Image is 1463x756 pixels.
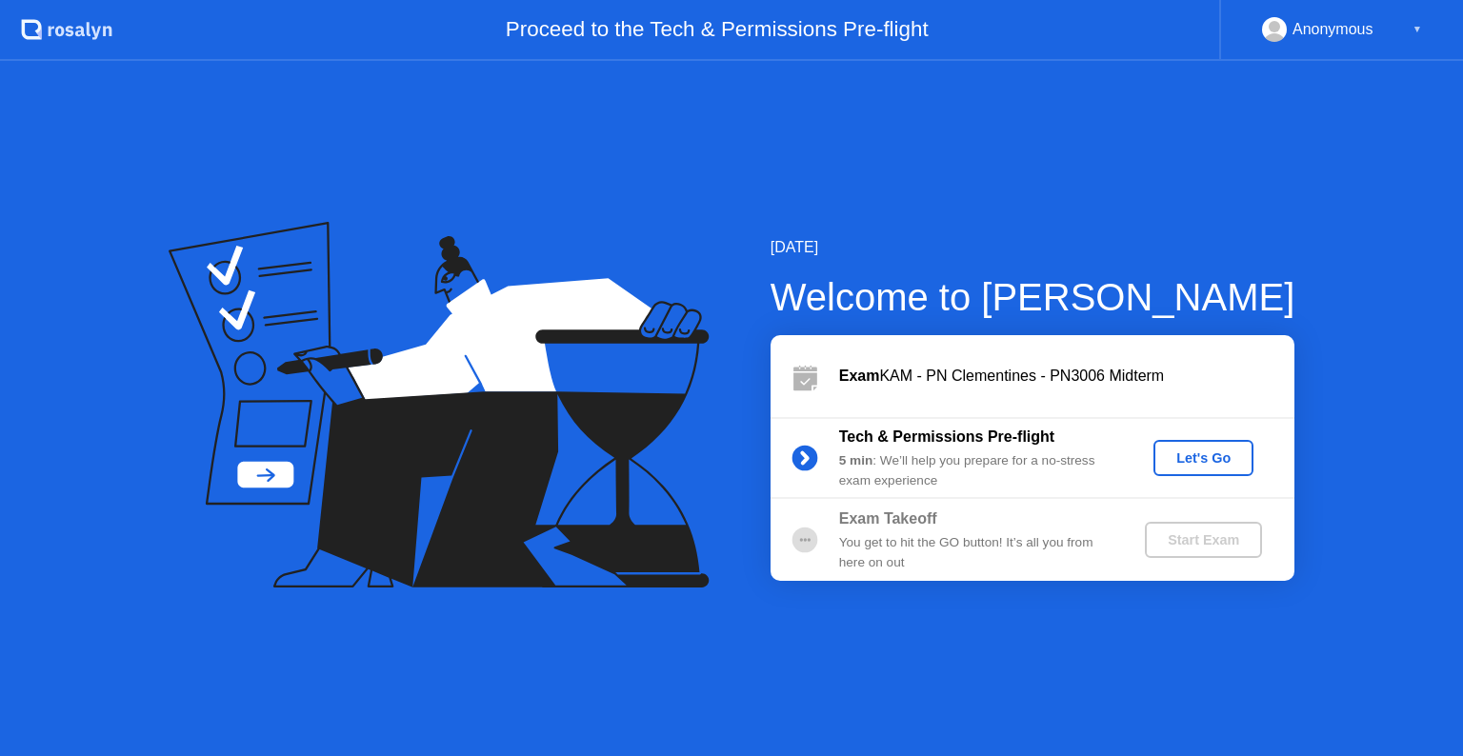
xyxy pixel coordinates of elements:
div: Anonymous [1293,17,1373,42]
b: Tech & Permissions Pre-flight [839,428,1054,445]
b: Exam [839,368,880,384]
div: Start Exam [1152,532,1254,547]
div: Let's Go [1161,450,1246,466]
div: [DATE] [771,236,1295,259]
b: 5 min [839,453,873,468]
button: Start Exam [1145,522,1262,558]
b: Exam Takeoff [839,510,937,527]
div: : We’ll help you prepare for a no-stress exam experience [839,451,1113,490]
div: KAM - PN Clementines - PN3006 Midterm [839,365,1294,388]
div: ▼ [1413,17,1422,42]
button: Let's Go [1153,440,1253,476]
div: Welcome to [PERSON_NAME] [771,269,1295,326]
div: You get to hit the GO button! It’s all you from here on out [839,533,1113,572]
